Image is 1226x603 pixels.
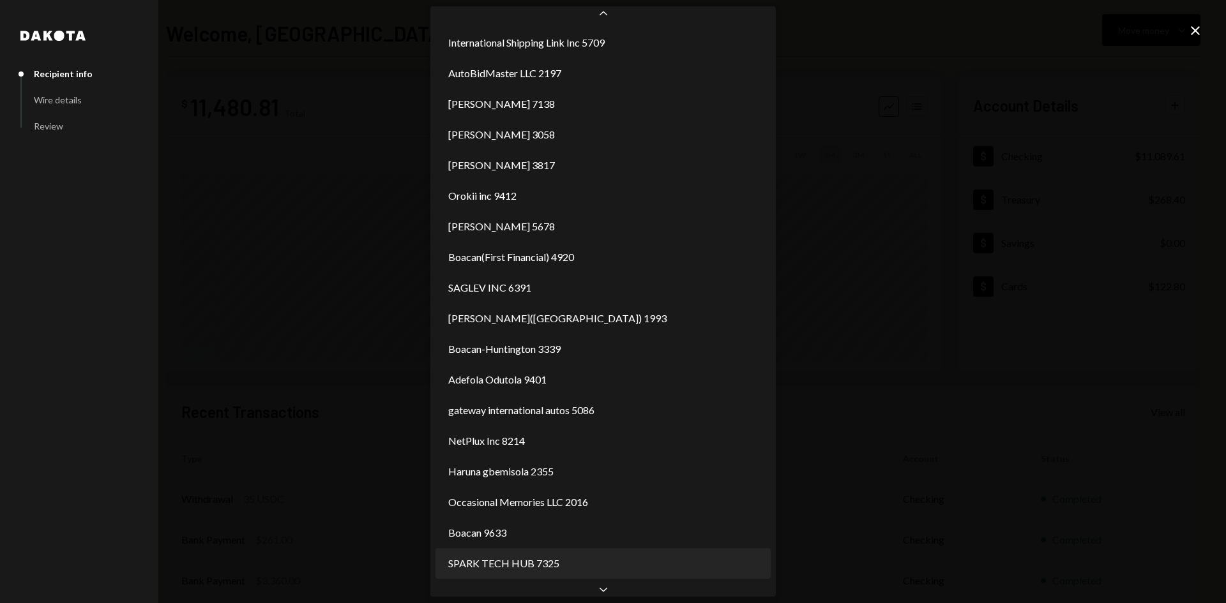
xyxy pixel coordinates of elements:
div: Wire details [34,94,82,105]
span: [PERSON_NAME] 3058 [448,127,555,142]
span: [PERSON_NAME] 7138 [448,96,555,112]
span: Boacan-Huntington 3339 [448,341,561,357]
span: International Shipping Link Inc 5709 [448,35,605,50]
span: [PERSON_NAME] 3817 [448,158,555,173]
div: Review [34,121,63,131]
span: gateway international autos 5086 [448,403,594,418]
span: Orokii inc 9412 [448,188,517,204]
span: Adefola Odutola 9401 [448,372,547,387]
div: Recipient info [34,68,93,79]
span: Occasional Memories LLC 2016 [448,495,588,510]
span: SAGLEV INC 6391 [448,280,531,295]
span: Boacan(First Financial) 4920 [448,249,574,265]
span: Haruna gbemisola 2355 [448,464,554,479]
span: SPARK TECH HUB 7325 [448,556,559,571]
span: [PERSON_NAME] 5678 [448,219,555,234]
span: Boacan 9633 [448,525,506,540]
span: NetPlux Inc 8214 [448,433,525,449]
span: AutoBidMaster LLC 2197 [448,66,561,81]
span: [PERSON_NAME]([GEOGRAPHIC_DATA]) 1993 [448,311,667,326]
